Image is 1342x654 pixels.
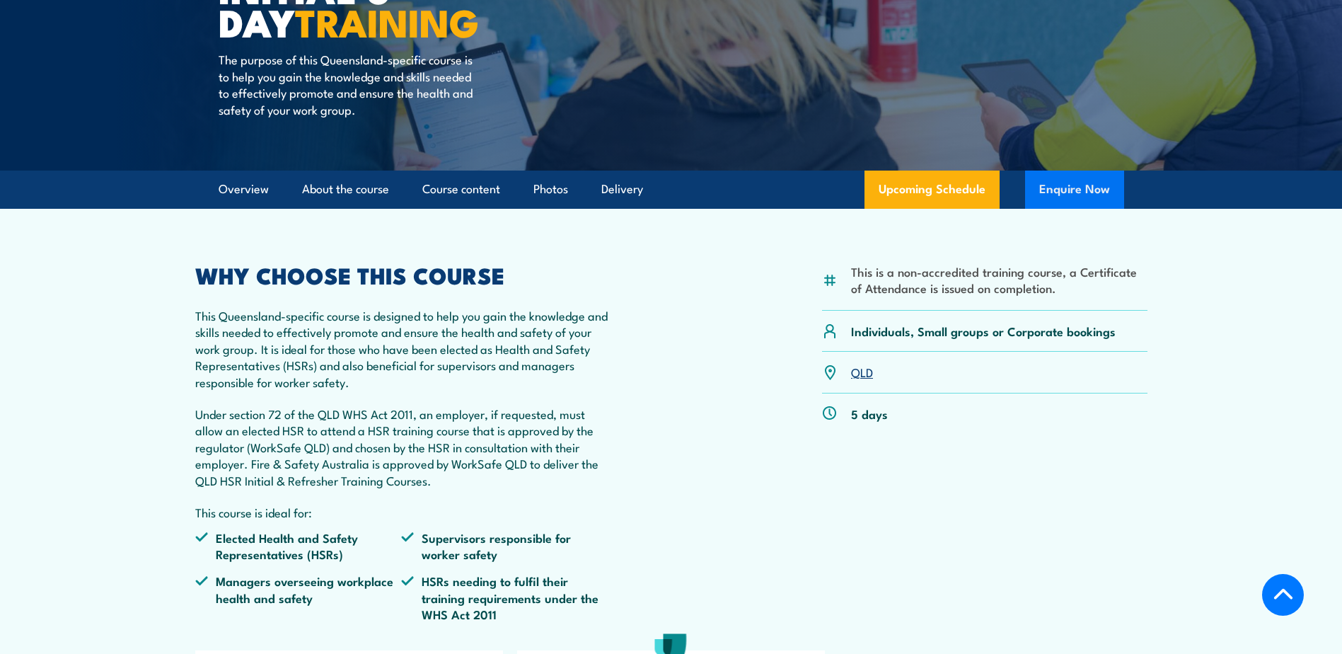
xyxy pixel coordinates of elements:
[195,504,608,520] p: This course is ideal for:
[195,529,402,563] li: Elected Health and Safety Representatives (HSRs)
[195,406,608,488] p: Under section 72 of the QLD WHS Act 2011, an employer, if requested, must allow an elected HSR to...
[302,171,389,208] a: About the course
[851,406,888,422] p: 5 days
[1025,171,1124,209] button: Enquire Now
[401,573,608,622] li: HSRs needing to fulfil their training requirements under the WHS Act 2011
[533,171,568,208] a: Photos
[851,363,873,380] a: QLD
[195,265,608,285] h2: WHY CHOOSE THIS COURSE
[851,263,1147,297] li: This is a non-accredited training course, a Certificate of Attendance is issued on completion.
[219,171,269,208] a: Overview
[219,51,477,117] p: The purpose of this Queensland-specific course is to help you gain the knowledge and skills neede...
[195,573,402,622] li: Managers overseeing workplace health and safety
[864,171,1000,209] a: Upcoming Schedule
[601,171,643,208] a: Delivery
[851,323,1116,339] p: Individuals, Small groups or Corporate bookings
[401,529,608,563] li: Supervisors responsible for worker safety
[195,307,608,390] p: This Queensland-specific course is designed to help you gain the knowledge and skills needed to e...
[422,171,500,208] a: Course content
